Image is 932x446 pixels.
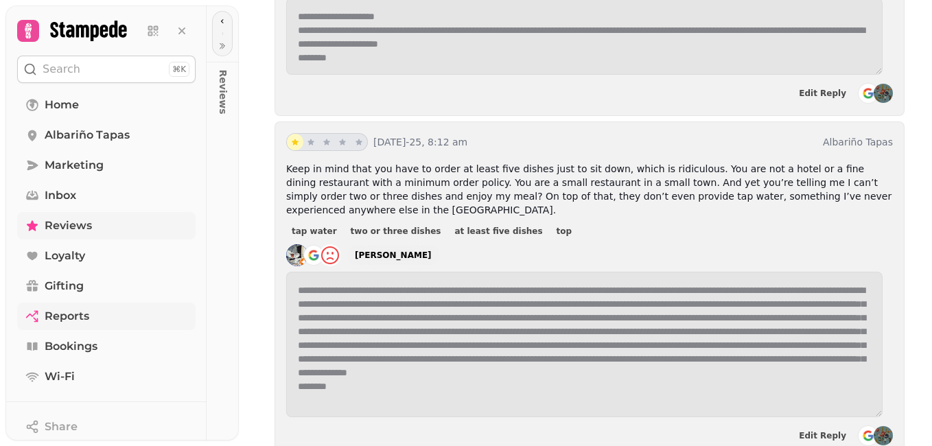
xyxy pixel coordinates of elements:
span: Albariño Tapas [45,127,130,143]
span: Loyalty [45,248,85,264]
span: Edit Reply [799,89,846,97]
span: two or three dishes [351,227,441,235]
div: [PERSON_NAME] [355,250,432,261]
a: Wi-Fi [17,363,196,390]
a: Reviews [17,212,196,239]
button: top [551,224,578,238]
span: Gifting [45,278,84,294]
a: Home [17,91,196,119]
span: Home [45,97,79,113]
a: Bookings [17,333,196,360]
button: star [318,134,335,150]
span: at least five dishes [454,227,542,235]
span: Wi-Fi [45,368,75,385]
a: Loyalty [17,242,196,270]
button: star [334,134,351,150]
span: top [557,227,572,235]
p: Reviews [211,59,235,91]
button: star [287,134,303,150]
button: Search⌘K [17,56,196,83]
img: ALV-UjUJYktOqnhA2YiZxxk44FWI-5ljv-06WNQ_lGEEHQAPz7uerAE=s128-c0x00000000-cc-rp-mo-ba2 [286,244,308,266]
a: Marketing [17,152,196,179]
img: aHR0cHM6Ly9maWxlcy5zdGFtcGVkZS5haS9mMTYzZmY2Mi0yMTE2LTExZWMtYmQ2Ni0wYTU4YTlmZWFjMDIvbWVkaWEvNGY1O... [874,426,893,445]
img: go-emblem@2x.png [857,82,879,104]
button: tap water [286,224,342,238]
img: go-emblem@2x.png [303,244,325,266]
button: star [351,134,367,150]
span: Inbox [45,187,76,204]
span: Share [45,419,78,435]
p: Albariño Tapas [823,135,893,149]
button: Share [17,413,196,441]
p: [DATE]-25, 8:12 am [373,135,817,149]
button: two or three dishes [345,224,447,238]
a: Albariño Tapas [17,121,196,149]
span: Bookings [45,338,97,355]
span: Keep in mind that you have to order at least five dishes just to sit down, which is ridiculous. Y... [286,163,892,215]
div: ⌘K [169,62,189,77]
a: Inbox [17,182,196,209]
button: star [303,134,319,150]
a: [PERSON_NAME] [347,246,440,265]
a: Reports [17,303,196,330]
a: Gifting [17,272,196,300]
span: Edit Reply [799,432,846,440]
span: Marketing [45,157,104,174]
button: Edit Reply [793,429,852,443]
img: aHR0cHM6Ly9maWxlcy5zdGFtcGVkZS5haS9mMTYzZmY2Mi0yMTE2LTExZWMtYmQ2Ni0wYTU4YTlmZWFjMDIvbWVkaWEvNGY1O... [874,84,893,103]
p: Search [43,61,80,78]
span: Reports [45,308,89,325]
span: tap water [292,227,337,235]
button: at least five dishes [449,224,548,238]
span: Reviews [45,218,92,234]
button: Edit Reply [793,86,852,100]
